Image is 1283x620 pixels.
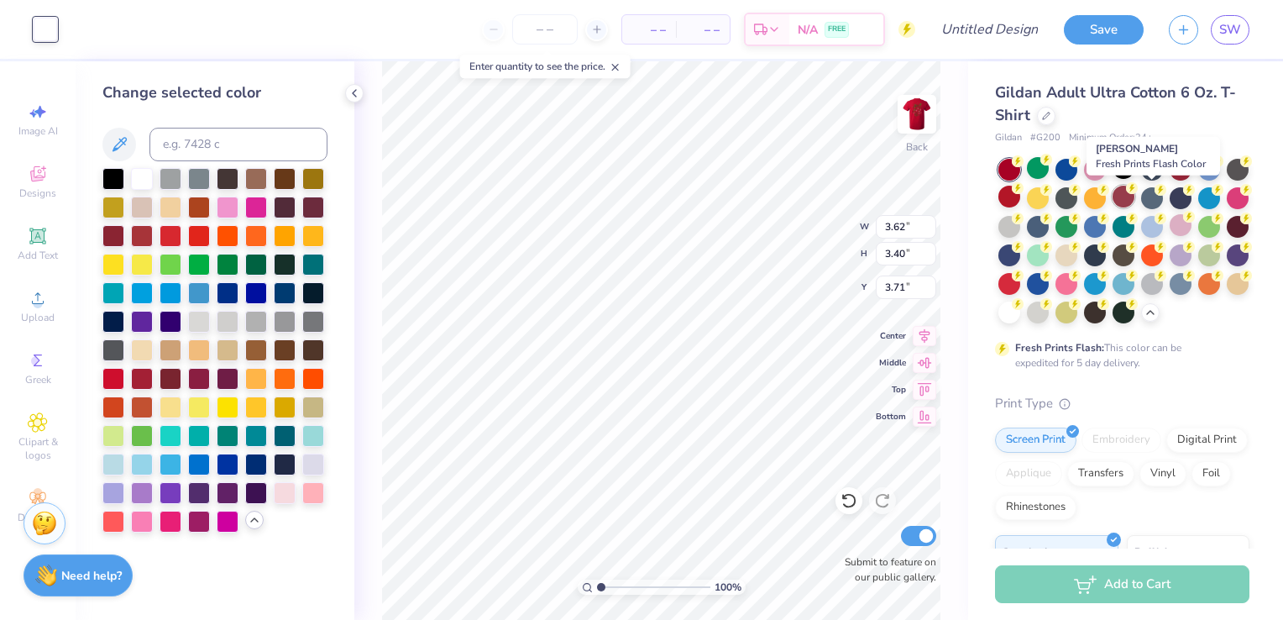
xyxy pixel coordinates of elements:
span: # G200 [1030,131,1060,145]
div: Transfers [1067,461,1134,486]
div: Print Type [995,394,1249,413]
strong: Fresh Prints Flash: [1015,341,1104,355]
label: Submit to feature on our public gallery. [835,554,936,585]
input: e.g. 7428 c [149,128,327,161]
span: – – [632,21,666,39]
span: Fresh Prints Flash Color [1096,157,1206,171]
div: This color can be expedited for 5 day delivery. [1015,340,1222,370]
span: Clipart & logos [8,435,67,462]
div: Embroidery [1081,428,1161,453]
span: Upload [21,311,55,324]
a: SW [1211,15,1249,45]
button: Save [1064,15,1144,45]
span: Decorate [18,511,58,524]
div: Screen Print [995,428,1076,453]
span: Designs [19,187,56,200]
span: Standard [1003,543,1047,560]
input: – – [512,14,578,45]
span: SW [1219,20,1241,39]
div: [PERSON_NAME] [1087,137,1220,176]
span: N/A [798,21,818,39]
div: Digital Print [1166,428,1248,453]
div: Applique [995,461,1062,486]
div: Vinyl [1139,461,1186,486]
input: Untitled Design [928,13,1051,46]
span: Greek [25,373,51,386]
span: Center [876,330,906,342]
div: Enter quantity to see the price. [460,55,631,78]
img: Back [900,97,934,131]
span: Minimum Order: 24 + [1069,131,1153,145]
div: Foil [1191,461,1231,486]
span: Top [876,384,906,396]
span: Bottom [876,411,906,423]
strong: Need help? [61,568,122,584]
span: – – [686,21,720,39]
div: Back [906,139,928,155]
span: Middle [876,357,906,369]
span: Add Text [18,249,58,262]
span: Gildan Adult Ultra Cotton 6 Oz. T-Shirt [995,82,1236,125]
span: Puff Ink [1134,543,1170,560]
span: Gildan [995,131,1022,145]
span: 100 % [715,580,741,595]
span: Image AI [18,124,58,138]
span: FREE [828,24,846,35]
div: Change selected color [102,81,327,104]
div: Rhinestones [995,495,1076,520]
